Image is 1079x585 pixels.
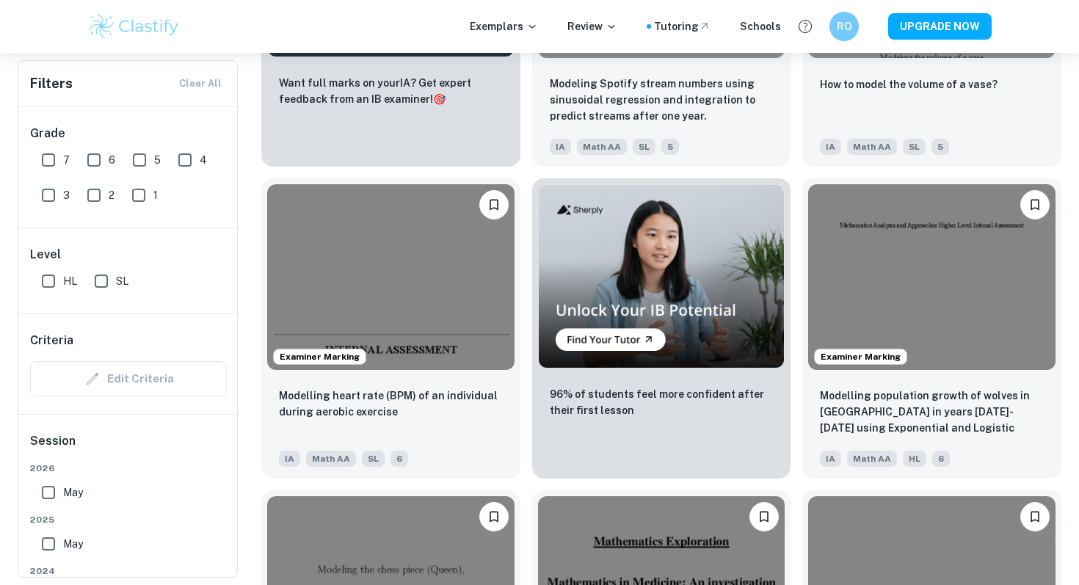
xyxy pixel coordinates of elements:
span: HL [63,273,77,289]
span: SL [116,273,128,289]
p: Modelling population growth of wolves in Poland in years 2001-2020 using Exponential and Logistic... [820,388,1044,437]
span: SL [633,139,655,155]
span: Math AA [847,139,897,155]
span: May [63,536,83,552]
span: SL [362,451,385,467]
button: RO [829,12,859,41]
span: 3 [63,187,70,203]
h6: RO [836,18,853,34]
span: IA [820,451,841,467]
button: UPGRADE NOW [888,13,992,40]
h6: Filters [30,73,73,94]
span: HL [903,451,926,467]
span: 6 [109,152,115,168]
a: Examiner MarkingBookmarkModelling heart rate (BPM) of an individual during aerobic exerciseIAMath... [261,178,520,478]
span: 2 [109,187,115,203]
a: Tutoring [654,18,711,34]
button: Bookmark [749,502,779,531]
span: IA [279,451,300,467]
button: Bookmark [479,190,509,219]
h6: Grade [30,125,227,142]
span: 1 [153,187,158,203]
span: 6 [390,451,408,467]
h6: Level [30,246,227,264]
span: 5 [661,139,679,155]
button: Bookmark [1020,190,1050,219]
span: 🎯 [433,93,446,105]
span: 7 [63,152,70,168]
img: Math AA IA example thumbnail: Modelling population growth of wolves in [808,184,1056,369]
span: Math AA [577,139,627,155]
img: Thumbnail [538,184,785,368]
span: 5 [154,152,161,168]
p: Exemplars [470,18,538,34]
span: 2025 [30,513,227,526]
span: SL [903,139,926,155]
button: Bookmark [1020,502,1050,531]
span: 6 [932,451,950,467]
a: Schools [740,18,781,34]
span: 4 [200,152,207,168]
a: Examiner MarkingBookmarkModelling population growth of wolves in Poland in years 2001-2020 using ... [802,178,1061,478]
p: 96% of students feel more confident after their first lesson [550,386,774,418]
span: 2026 [30,462,227,475]
p: Review [567,18,617,34]
h6: Criteria [30,332,73,349]
img: Math AA IA example thumbnail: Modelling heart rate (BPM) of an individ [267,184,515,369]
span: Examiner Marking [815,350,907,363]
a: Thumbnail96% of students feel more confident after their first lesson [532,178,791,478]
span: May [63,484,83,501]
h6: Session [30,432,227,462]
button: Bookmark [479,502,509,531]
p: Want full marks on your IA ? Get expert feedback from an IB examiner! [279,75,503,107]
span: IA [820,139,841,155]
p: Modeling Spotify stream numbers using sinusoidal regression and integration to predict streams af... [550,76,774,124]
p: How to model the volume of a vase? [820,76,998,92]
span: 2024 [30,564,227,578]
p: Modelling heart rate (BPM) of an individual during aerobic exercise [279,388,503,420]
span: Math AA [847,451,897,467]
button: Help and Feedback [793,14,818,39]
span: Examiner Marking [274,350,366,363]
span: 5 [931,139,949,155]
img: Clastify logo [87,12,181,41]
span: Math AA [306,451,356,467]
div: Criteria filters are unavailable when searching by topic [30,361,227,396]
span: IA [550,139,571,155]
